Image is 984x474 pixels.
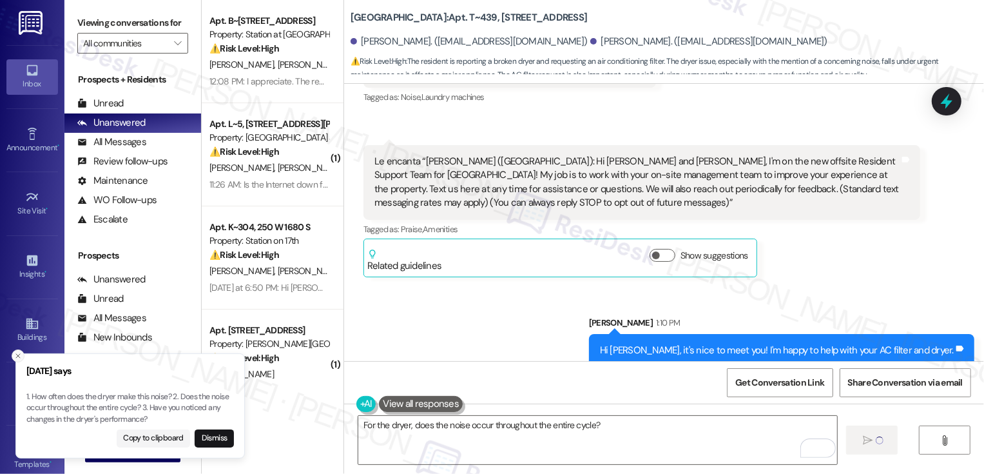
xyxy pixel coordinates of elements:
[277,162,345,173] span: [PERSON_NAME]
[374,155,900,210] div: Le encanta “[PERSON_NAME] ([GEOGRAPHIC_DATA]): Hi [PERSON_NAME] and [PERSON_NAME], I'm on the new...
[209,368,274,380] span: [PERSON_NAME]
[401,224,423,235] span: Praise ,
[735,376,824,390] span: Get Conversation Link
[64,249,201,262] div: Prospects
[209,282,880,293] div: [DATE] at 6:50 PM: Hi [PERSON_NAME]! I'm having trouble with my apartment door. At first, it woul...
[209,75,568,87] div: 12:08 PM: I appreciate. The rental office is closed [DATE] and [DATE] but maintenance is available
[363,220,920,239] div: Tagged as:
[6,313,58,348] a: Buildings
[77,13,188,33] label: Viewing conversations for
[77,331,152,344] div: New Inbounds
[363,88,656,106] div: Tagged as:
[209,146,279,157] strong: ⚠️ Risk Level: High
[209,234,329,248] div: Property: Station on 17th
[77,292,124,306] div: Unread
[77,174,148,188] div: Maintenance
[77,135,146,149] div: All Messages
[117,430,191,448] button: Copy to clipboard
[351,56,406,66] strong: ⚠️ Risk Level: High
[209,249,279,261] strong: ⚠️ Risk Level: High
[277,265,342,277] span: [PERSON_NAME]
[653,316,680,330] div: 1:10 PM
[57,141,59,150] span: •
[940,435,949,446] i: 
[64,73,201,86] div: Prospects + Residents
[77,311,146,325] div: All Messages
[351,35,588,48] div: [PERSON_NAME]. ([EMAIL_ADDRESS][DOMAIN_NAME])
[277,59,342,70] span: [PERSON_NAME]
[19,11,45,35] img: ResiDesk Logo
[12,350,24,362] button: Close toast
[209,352,279,364] strong: ⚠️ Risk Level: High
[77,116,146,130] div: Unanswered
[50,458,52,467] span: •
[848,376,963,390] span: Share Conversation via email
[840,368,971,397] button: Share Conversation via email
[26,391,234,426] p: 1. How often does the dryer make this noise? 2. Does the noise occur throughout the entire cycle?...
[77,273,146,286] div: Unanswered
[195,430,234,448] button: Dismiss
[423,224,458,235] span: Amenities
[209,179,407,190] div: 11:26 AM: Is the Internet down for the whole complex?
[727,368,833,397] button: Get Conversation Link
[600,344,954,357] div: Hi [PERSON_NAME], it's nice to meet you! I'm happy to help with your AC filter and dryer.
[6,377,58,411] a: Leads
[367,249,442,273] div: Related guidelines
[421,92,485,103] span: Laundry machines
[209,59,278,70] span: [PERSON_NAME]
[209,117,329,131] div: Apt. L~5, [STREET_ADDRESS][PERSON_NAME]
[351,55,984,83] span: : The resident is reporting a broken dryer and requesting an air conditioning filter. The dryer i...
[209,28,329,41] div: Property: Station at [GEOGRAPHIC_DATA][PERSON_NAME]
[209,14,329,28] div: Apt. B~[STREET_ADDRESS]
[77,155,168,168] div: Review follow-ups
[6,250,58,284] a: Insights •
[209,337,329,351] div: Property: [PERSON_NAME][GEOGRAPHIC_DATA]
[44,268,46,277] span: •
[209,131,329,144] div: Property: [GEOGRAPHIC_DATA] and Apartments
[209,221,329,234] div: Apt. K~304, 250 W 1680 S
[863,435,873,446] i: 
[46,204,48,213] span: •
[351,11,588,25] b: [GEOGRAPHIC_DATA]: Apt. T~439, [STREET_ADDRESS]
[6,59,58,94] a: Inbox
[77,213,128,226] div: Escalate
[26,364,234,378] h3: [DATE] says
[6,186,58,221] a: Site Visit •
[209,265,278,277] span: [PERSON_NAME]
[209,43,279,54] strong: ⚠️ Risk Level: High
[83,33,168,54] input: All communities
[589,316,974,334] div: [PERSON_NAME]
[77,193,157,207] div: WO Follow-ups
[358,416,837,464] textarea: To enrich screen reader interactions, please activate Accessibility in Grammarly extension settings
[401,92,421,103] span: Noise ,
[77,97,124,110] div: Unread
[209,324,329,337] div: Apt. [STREET_ADDRESS]
[590,35,827,48] div: [PERSON_NAME]. ([EMAIL_ADDRESS][DOMAIN_NAME])
[680,249,748,262] label: Show suggestions
[174,38,181,48] i: 
[209,162,278,173] span: [PERSON_NAME]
